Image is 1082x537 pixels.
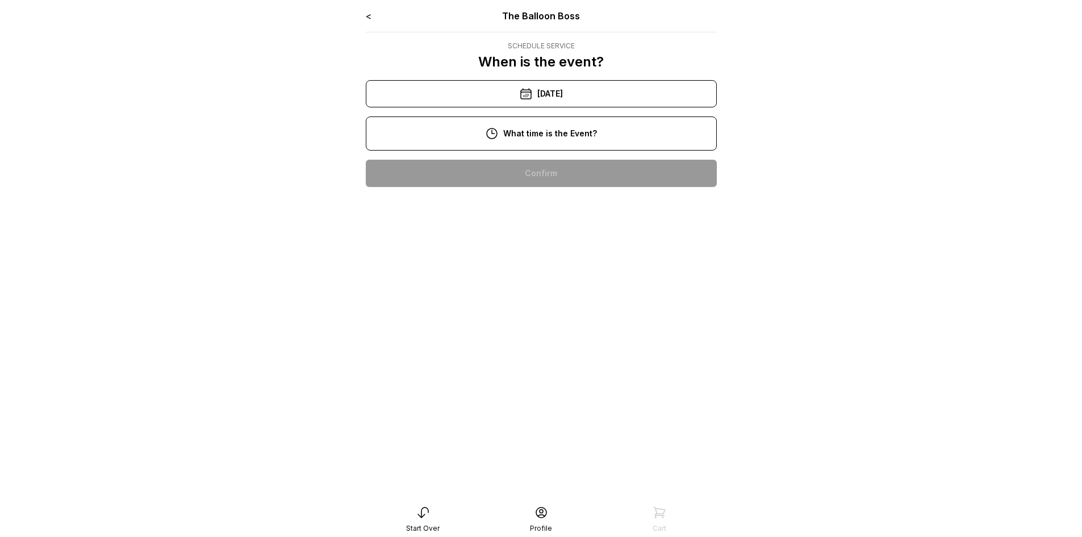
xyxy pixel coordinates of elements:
div: [DATE] [366,80,717,107]
div: Schedule Service [478,41,604,51]
p: When is the event? [478,53,604,71]
a: < [366,10,371,22]
div: Start Over [406,524,440,533]
div: The Balloon Boss [436,9,646,23]
div: Cart [653,524,666,533]
div: Profile [530,524,552,533]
